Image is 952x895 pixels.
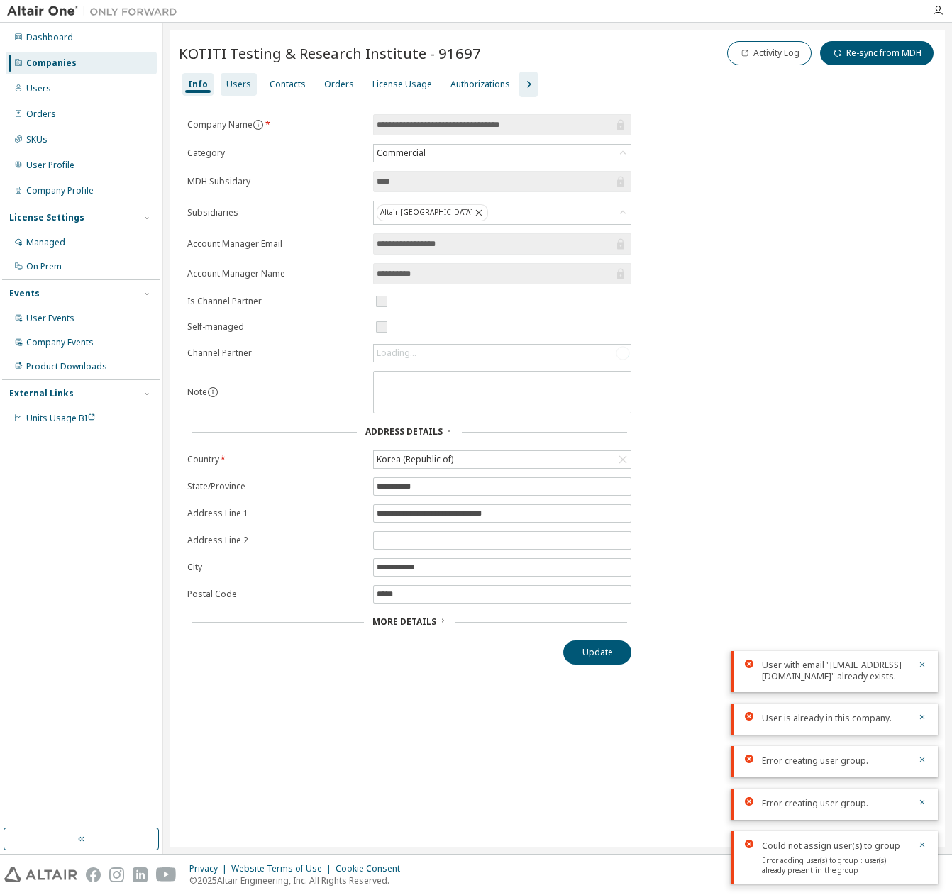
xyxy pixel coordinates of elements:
[7,4,184,18] img: Altair One
[187,119,365,130] label: Company Name
[377,348,416,359] div: Loading...
[374,345,631,362] div: Loading...
[372,79,432,90] div: License Usage
[187,454,365,465] label: Country
[762,660,909,682] div: User with email "[EMAIL_ADDRESS][DOMAIN_NAME]" already exists.
[109,867,124,882] img: instagram.svg
[26,57,77,69] div: Companies
[374,451,631,468] div: Korea (Republic of)
[26,261,62,272] div: On Prem
[26,337,94,348] div: Company Events
[450,79,510,90] div: Authorizations
[270,79,306,90] div: Contacts
[375,145,428,161] div: Commercial
[253,119,264,130] button: information
[187,481,365,492] label: State/Province
[189,874,409,886] p: © 2025 Altair Engineering, Inc. All Rights Reserved.
[9,288,40,299] div: Events
[187,535,365,546] label: Address Line 2
[324,79,354,90] div: Orders
[187,296,365,307] label: Is Channel Partner
[26,361,107,372] div: Product Downloads
[187,386,207,398] label: Note
[179,43,481,63] span: KOTITI Testing & Research Institute - 91697
[26,134,48,145] div: SKUs
[187,238,365,250] label: Account Manager Email
[187,508,365,519] label: Address Line 1
[26,160,74,171] div: User Profile
[377,204,488,221] div: Altair [GEOGRAPHIC_DATA]
[9,388,74,399] div: External Links
[762,797,909,810] div: Error creating user group.
[762,854,909,875] div: Error adding user(s) to group : user(s) already present in the group
[26,185,94,196] div: Company Profile
[189,863,231,874] div: Privacy
[231,863,336,874] div: Website Terms of Use
[187,562,365,573] label: City
[86,867,101,882] img: facebook.svg
[563,640,631,665] button: Update
[762,840,909,852] div: Could not assign user(s) to group
[375,452,455,467] div: Korea (Republic of)
[156,867,177,882] img: youtube.svg
[374,201,631,224] div: Altair [GEOGRAPHIC_DATA]
[26,32,73,43] div: Dashboard
[187,321,365,333] label: Self-managed
[187,207,365,218] label: Subsidiaries
[187,589,365,600] label: Postal Code
[820,41,934,65] button: Re-sync from MDH
[9,212,84,223] div: License Settings
[187,268,365,279] label: Account Manager Name
[374,145,631,162] div: Commercial
[207,387,218,398] button: information
[26,313,74,324] div: User Events
[26,109,56,120] div: Orders
[762,712,909,725] div: User is already in this company.
[365,426,443,438] span: Address Details
[26,83,51,94] div: Users
[26,237,65,248] div: Managed
[4,867,77,882] img: altair_logo.svg
[187,148,365,159] label: Category
[372,616,436,628] span: More Details
[26,412,96,424] span: Units Usage BI
[187,176,365,187] label: MDH Subsidary
[133,867,148,882] img: linkedin.svg
[336,863,409,874] div: Cookie Consent
[727,41,812,65] button: Activity Log
[188,79,208,90] div: Info
[226,79,251,90] div: Users
[762,755,909,767] div: Error creating user group.
[187,348,365,359] label: Channel Partner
